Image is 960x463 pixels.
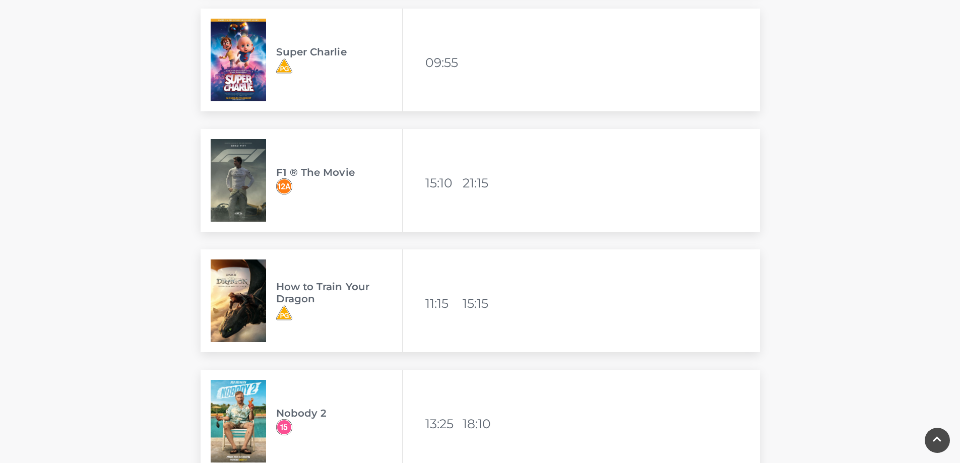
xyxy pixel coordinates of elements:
h3: F1 ® The Movie [276,166,402,178]
li: 09:55 [425,50,461,75]
li: 15:15 [463,291,498,315]
h3: Nobody 2 [276,407,402,419]
h3: How to Train Your Dragon [276,281,402,305]
li: 15:10 [425,171,461,195]
h3: Super Charlie [276,46,402,58]
li: 21:15 [463,171,498,195]
li: 13:25 [425,412,461,436]
li: 11:15 [425,291,461,315]
li: 18:10 [463,412,498,436]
